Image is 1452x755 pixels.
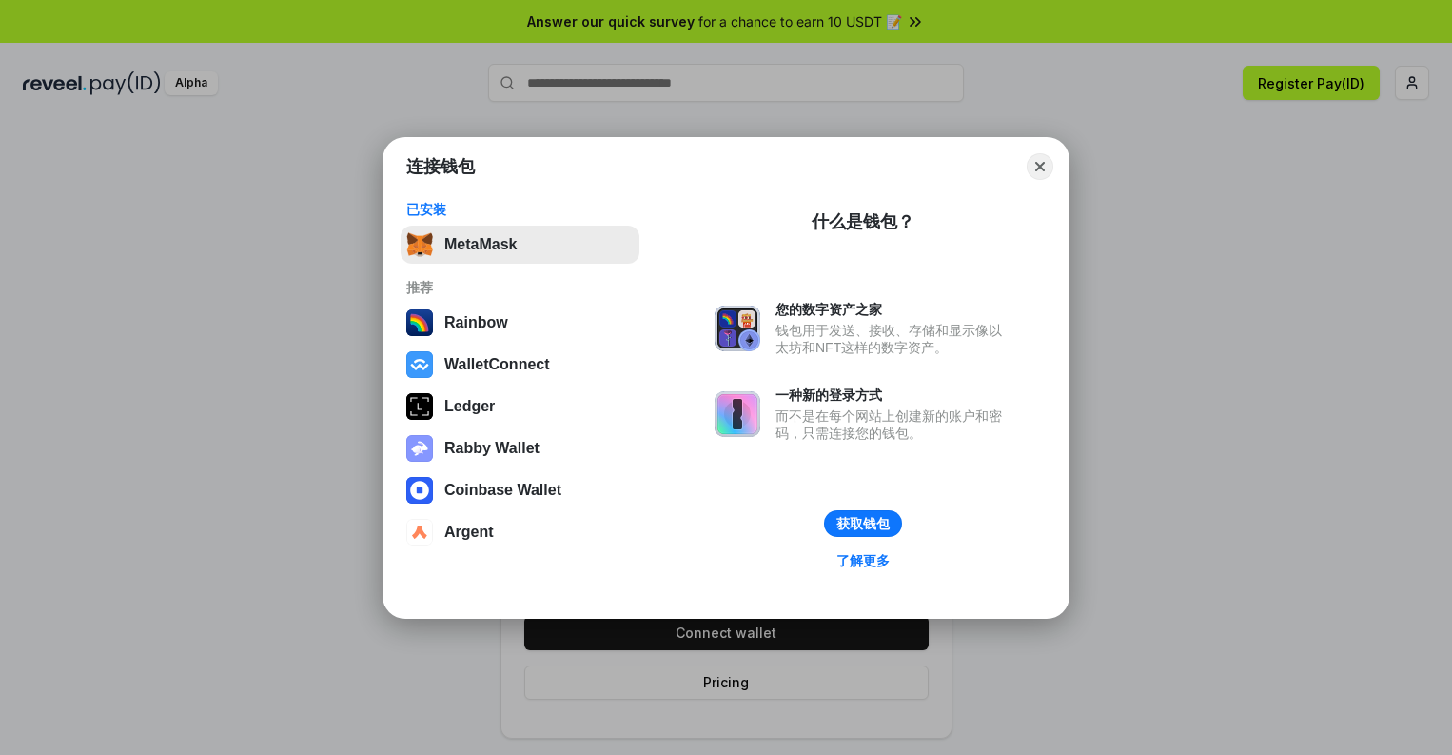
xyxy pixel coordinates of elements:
img: svg+xml,%3Csvg%20width%3D%2228%22%20height%3D%2228%22%20viewBox%3D%220%200%2028%2028%22%20fill%3D... [406,351,433,378]
a: 了解更多 [825,548,901,573]
div: 而不是在每个网站上创建新的账户和密码，只需连接您的钱包。 [775,407,1011,442]
div: WalletConnect [444,356,550,373]
h1: 连接钱包 [406,155,475,178]
img: svg+xml,%3Csvg%20width%3D%2228%22%20height%3D%2228%22%20viewBox%3D%220%200%2028%2028%22%20fill%3D... [406,519,433,546]
div: 什么是钱包？ [812,210,914,233]
div: MetaMask [444,236,517,253]
button: MetaMask [401,226,639,264]
button: Close [1027,153,1053,180]
button: Ledger [401,387,639,426]
div: 您的数字资产之家 [775,301,1011,318]
img: svg+xml,%3Csvg%20fill%3D%22none%22%20height%3D%2233%22%20viewBox%3D%220%200%2035%2033%22%20width%... [406,231,433,258]
div: 获取钱包 [836,515,890,532]
img: svg+xml,%3Csvg%20width%3D%2228%22%20height%3D%2228%22%20viewBox%3D%220%200%2028%2028%22%20fill%3D... [406,477,433,504]
div: 钱包用于发送、接收、存储和显示像以太坊和NFT这样的数字资产。 [775,322,1011,356]
div: Argent [444,524,494,541]
div: Coinbase Wallet [444,482,561,499]
div: Ledger [444,398,495,415]
div: Rainbow [444,314,508,331]
img: svg+xml,%3Csvg%20xmlns%3D%22http%3A%2F%2Fwww.w3.org%2F2000%2Fsvg%22%20fill%3D%22none%22%20viewBox... [406,435,433,462]
div: 推荐 [406,279,634,296]
img: svg+xml,%3Csvg%20xmlns%3D%22http%3A%2F%2Fwww.w3.org%2F2000%2Fsvg%22%20fill%3D%22none%22%20viewBox... [715,391,760,437]
img: svg+xml,%3Csvg%20xmlns%3D%22http%3A%2F%2Fwww.w3.org%2F2000%2Fsvg%22%20width%3D%2228%22%20height%3... [406,393,433,420]
button: Rabby Wallet [401,429,639,467]
img: svg+xml,%3Csvg%20xmlns%3D%22http%3A%2F%2Fwww.w3.org%2F2000%2Fsvg%22%20fill%3D%22none%22%20viewBox... [715,306,760,351]
button: 获取钱包 [824,510,902,537]
button: Argent [401,513,639,551]
img: svg+xml,%3Csvg%20width%3D%22120%22%20height%3D%22120%22%20viewBox%3D%220%200%20120%20120%22%20fil... [406,309,433,336]
div: 已安装 [406,201,634,218]
button: WalletConnect [401,346,639,384]
div: 了解更多 [836,552,890,569]
div: 一种新的登录方式 [775,387,1011,404]
button: Coinbase Wallet [401,471,639,509]
button: Rainbow [401,304,639,342]
div: Rabby Wallet [444,440,540,457]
